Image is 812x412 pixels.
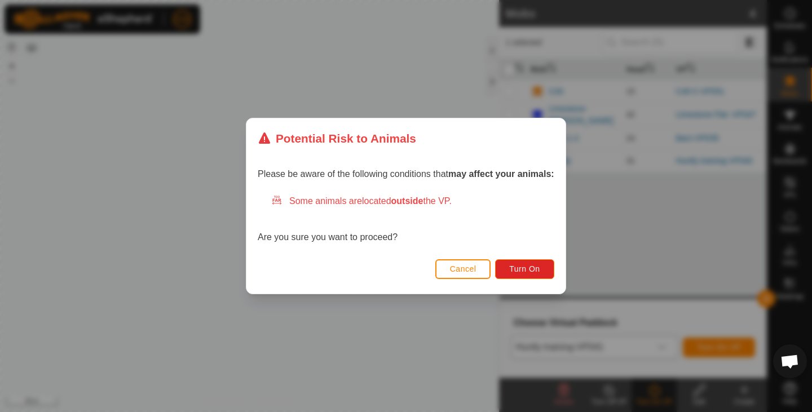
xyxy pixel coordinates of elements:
[271,194,554,208] div: Some animals are
[435,259,491,279] button: Cancel
[258,194,554,244] div: Are you sure you want to proceed?
[362,196,452,206] span: located the VP.
[448,169,554,179] strong: may affect your animals:
[496,259,554,279] button: Turn On
[391,196,423,206] strong: outside
[258,130,416,147] div: Potential Risk to Animals
[258,169,554,179] span: Please be aware of the following conditions that
[773,344,807,378] div: Open chat
[510,264,540,273] span: Turn On
[450,264,476,273] span: Cancel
